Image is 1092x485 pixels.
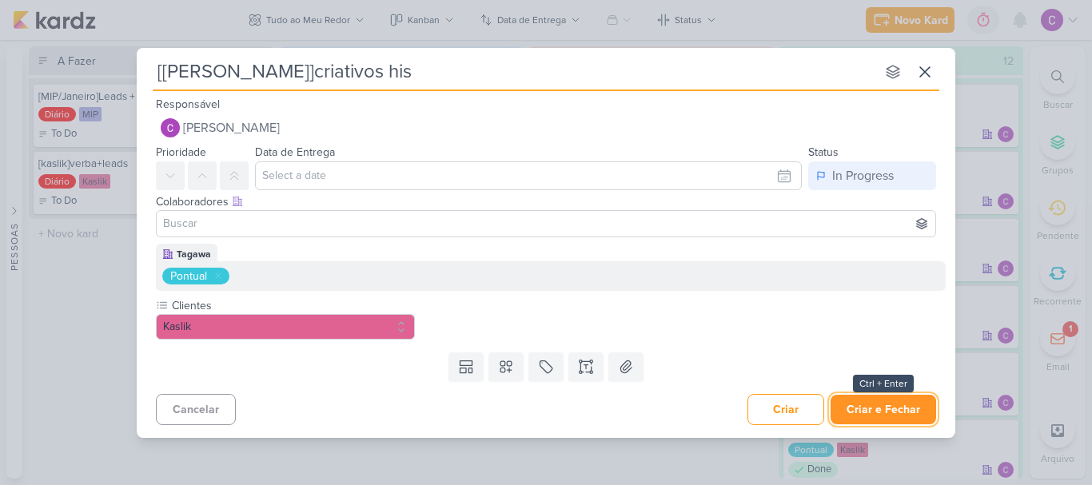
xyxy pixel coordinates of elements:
div: Colaboradores [156,193,936,210]
button: In Progress [808,161,936,190]
label: Data de Entrega [255,145,335,159]
div: Tagawa [177,247,211,261]
div: Ctrl + Enter [853,375,914,392]
button: Cancelar [156,394,236,425]
label: Status [808,145,839,159]
label: Responsável [156,97,220,111]
input: Kard Sem Título [153,58,875,86]
label: Clientes [170,297,415,314]
label: Prioridade [156,145,206,159]
img: Carlos Lima [161,118,180,137]
input: Buscar [160,214,932,233]
button: Criar [747,394,824,425]
button: Kaslik [156,314,415,340]
button: [PERSON_NAME] [156,113,936,142]
div: In Progress [832,166,894,185]
span: [PERSON_NAME] [183,118,280,137]
div: Pontual [170,268,207,284]
input: Select a date [255,161,802,190]
button: Criar e Fechar [831,395,936,424]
